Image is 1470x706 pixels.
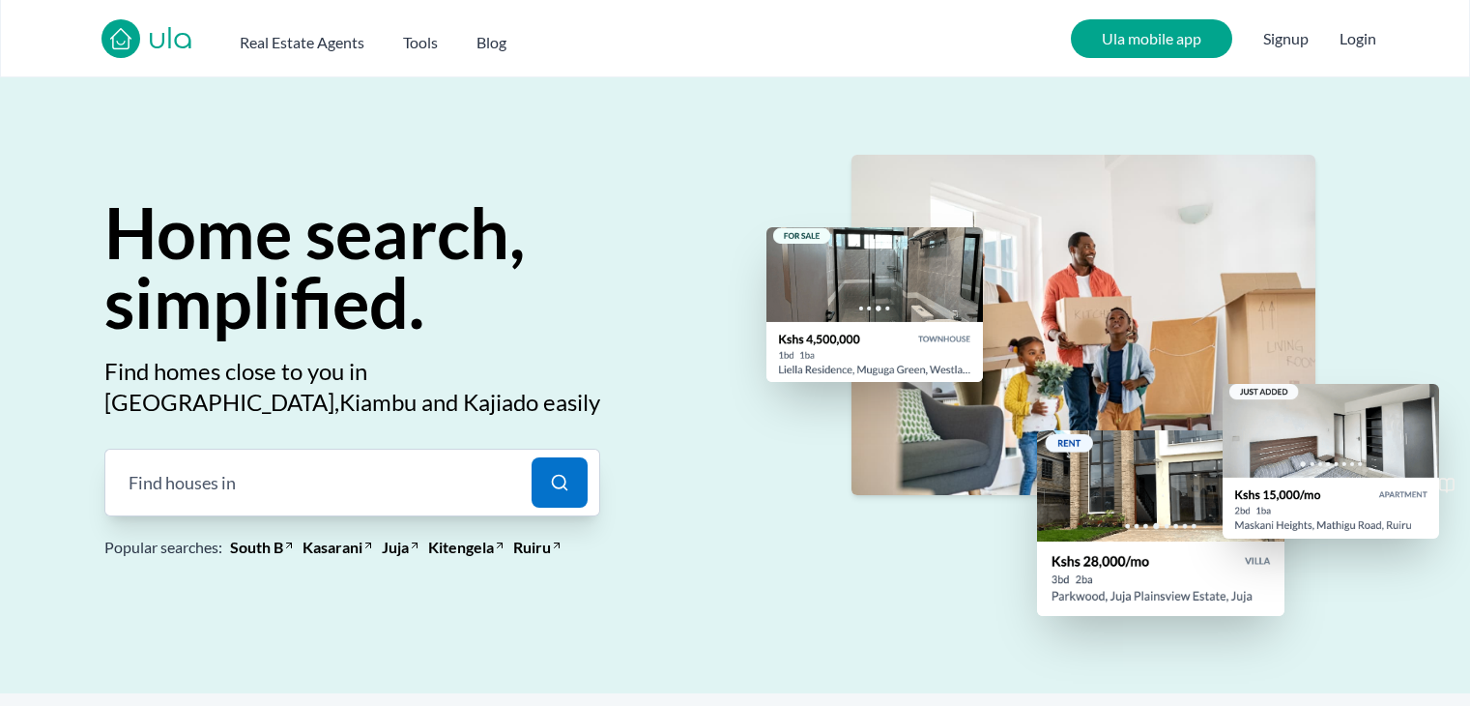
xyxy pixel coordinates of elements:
h2: Real Estate Agents [240,31,364,54]
span: simplified. [104,260,424,343]
button: Login [1340,27,1376,50]
h2: Tools [403,31,438,54]
a: Juja [382,536,409,559]
h2: Blog [476,31,506,54]
img: westlands houses for sale - ula africa [766,227,983,382]
span: Signup [1263,19,1309,58]
button: Search [520,449,600,516]
img: juja houses for sale - ula africa [1037,430,1284,616]
span: Find houses in [129,469,236,496]
h2: Find homes close to you in [GEOGRAPHIC_DATA], Kiambu and Kajiado easily [104,356,600,418]
img: ruiru houses for rent - ula africa [1223,384,1439,539]
a: South B [230,536,283,559]
img: home search simplified - ula africa [851,155,1315,495]
a: Blog [476,23,506,54]
a: Ula mobile app [1071,19,1232,58]
h1: Home search, [104,197,525,337]
nav: Main [240,23,545,54]
a: Kitengela [428,536,494,559]
span: Popular searches: [104,536,222,559]
button: Tools [403,23,438,54]
a: Ruiru [513,536,551,559]
button: Real Estate Agents [240,23,364,54]
a: Kasarani [303,536,362,559]
a: ula [148,23,193,58]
